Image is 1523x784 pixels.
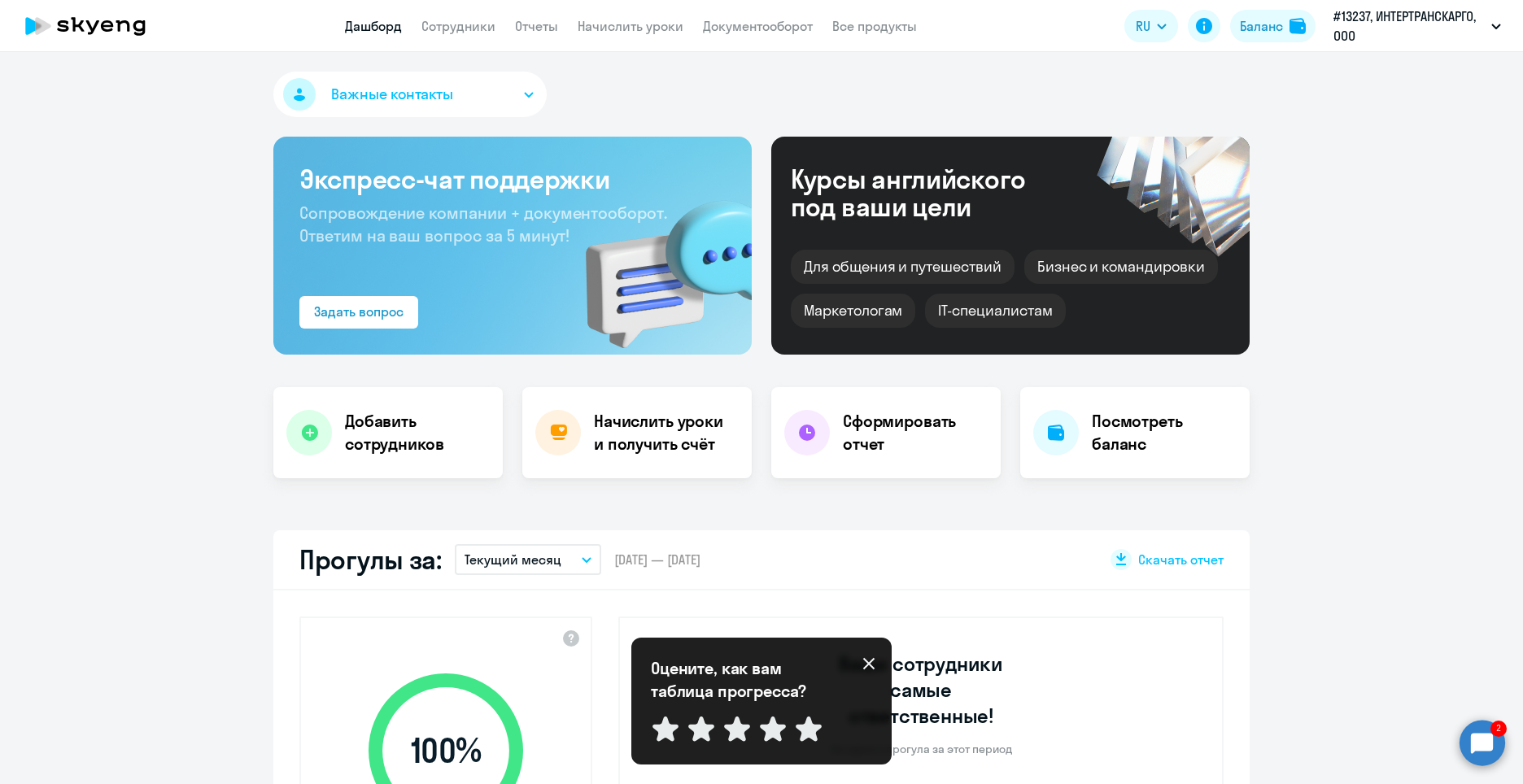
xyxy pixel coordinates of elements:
span: Скачать отчет [1138,551,1224,568]
p: Текущий месяц [465,550,561,569]
h3: Ваши сотрудники самые ответственные! [817,651,1026,729]
a: Отчеты [515,18,558,34]
h4: Посмотреть баланс [1092,410,1237,455]
a: Сотрудники [421,18,495,34]
button: Текущий месяц [455,544,601,575]
div: IT-специалистам [925,294,1065,328]
a: Документооборот [703,18,813,34]
p: Ни одного прогула за этот период [831,742,1012,756]
a: Дашборд [345,18,402,34]
div: Курсы английского под ваши цели [791,165,1069,220]
button: #13237, ИНТЕРТРАНСКАРГО, ООО [1325,7,1509,46]
h3: Экспресс-чат поддержки [299,163,726,195]
button: Важные контакты [273,72,547,117]
img: balance [1290,18,1306,34]
p: #13237, ИНТЕРТРАНСКАРГО, ООО [1333,7,1485,46]
div: Бизнес и командировки [1024,250,1218,284]
h2: Прогулы за: [299,543,442,576]
h4: Сформировать отчет [843,410,988,455]
span: Сопровождение компании + документооборот. Ответим на ваш вопрос за 5 минут! [299,203,667,246]
button: Балансbalance [1230,10,1316,42]
button: RU [1124,10,1178,42]
span: Важные контакты [331,84,453,105]
div: Маркетологам [791,294,915,328]
h4: Начислить уроки и получить счёт [594,410,735,455]
span: RU [1136,16,1150,36]
span: [DATE] — [DATE] [614,551,700,568]
a: Начислить уроки [578,18,683,34]
img: bg-img [562,172,752,355]
h4: Добавить сотрудников [345,410,490,455]
div: Задать вопрос [314,302,404,321]
div: Баланс [1240,16,1283,36]
p: Оцените, как вам таблица прогресса? [651,657,830,703]
div: Для общения и путешествий [791,250,1015,284]
a: Все продукты [832,18,917,34]
button: Задать вопрос [299,296,418,329]
span: 100 % [352,731,539,770]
